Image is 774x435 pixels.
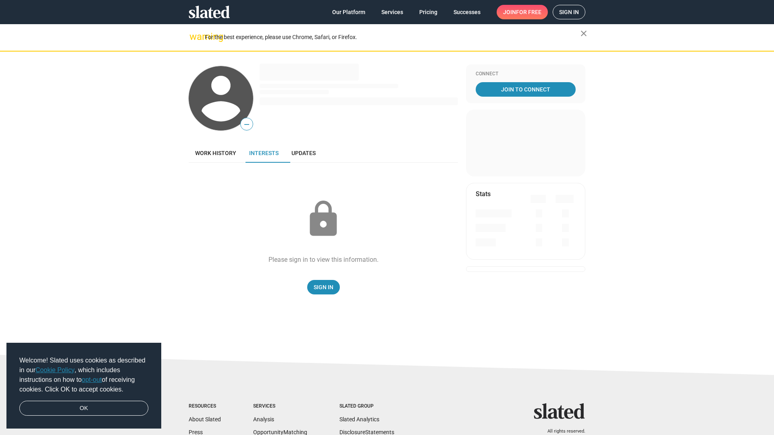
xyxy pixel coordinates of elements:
div: Please sign in to view this information. [268,255,379,264]
span: Updates [291,150,316,156]
span: Welcome! Slated uses cookies as described in our , which includes instructions on how to of recei... [19,356,148,394]
a: Analysis [253,416,274,423]
a: Our Platform [326,5,372,19]
div: Slated Group [339,403,394,410]
span: Successes [454,5,481,19]
div: Services [253,403,307,410]
span: Join To Connect [477,82,574,97]
div: Resources [189,403,221,410]
mat-icon: warning [189,32,199,41]
span: Services [381,5,403,19]
a: Interests [243,143,285,163]
a: Work history [189,143,243,163]
mat-card-title: Stats [476,190,491,198]
div: For the best experience, please use Chrome, Safari, or Firefox. [205,32,580,43]
a: Successes [447,5,487,19]
a: Updates [285,143,322,163]
span: Our Platform [332,5,365,19]
span: Join [503,5,541,19]
div: Connect [476,71,576,77]
a: Joinfor free [497,5,548,19]
span: for free [516,5,541,19]
a: dismiss cookie message [19,401,148,416]
a: Services [375,5,410,19]
mat-icon: lock [303,199,343,239]
span: — [241,119,253,130]
span: Sign in [559,5,579,19]
a: Pricing [413,5,444,19]
mat-icon: close [579,29,589,38]
a: About Slated [189,416,221,423]
a: Slated Analytics [339,416,379,423]
span: Sign In [314,280,333,294]
span: Work history [195,150,236,156]
a: Join To Connect [476,82,576,97]
a: Sign In [307,280,340,294]
span: Interests [249,150,279,156]
a: Sign in [553,5,585,19]
a: opt-out [82,376,102,383]
div: cookieconsent [6,343,161,429]
a: Cookie Policy [35,367,75,373]
span: Pricing [419,5,437,19]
